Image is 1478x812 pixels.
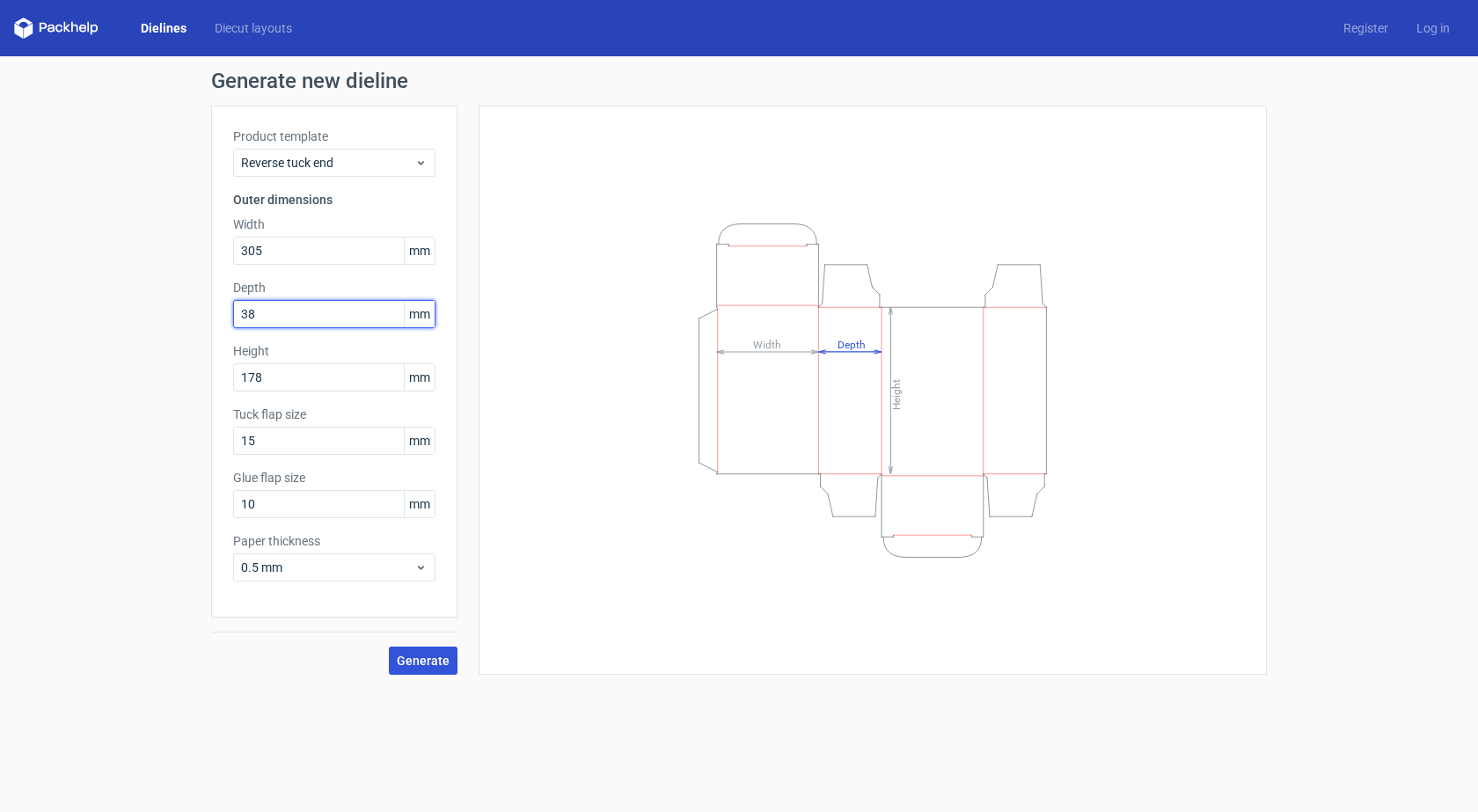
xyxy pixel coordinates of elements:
[201,19,306,37] a: Diecut layouts
[241,154,414,172] span: Reverse tuck end
[233,342,435,360] label: Height
[838,338,866,350] tspan: Depth
[890,378,903,409] tspan: Height
[241,559,414,576] span: 0.5 mm
[233,191,435,208] h3: Outer dimensions
[233,128,435,145] label: Product template
[389,647,457,675] button: Generate
[1329,19,1402,37] a: Register
[404,364,435,391] span: mm
[233,406,435,423] label: Tuck flap size
[233,279,435,296] label: Depth
[1402,19,1464,37] a: Log in
[404,491,435,517] span: mm
[753,338,781,350] tspan: Width
[404,238,435,264] span: mm
[233,469,435,486] label: Glue flap size
[397,655,450,667] span: Generate
[211,70,1267,91] h1: Generate new dieline
[127,19,201,37] a: Dielines
[404,301,435,327] span: mm
[233,216,435,233] label: Width
[233,532,435,550] label: Paper thickness
[404,428,435,454] span: mm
